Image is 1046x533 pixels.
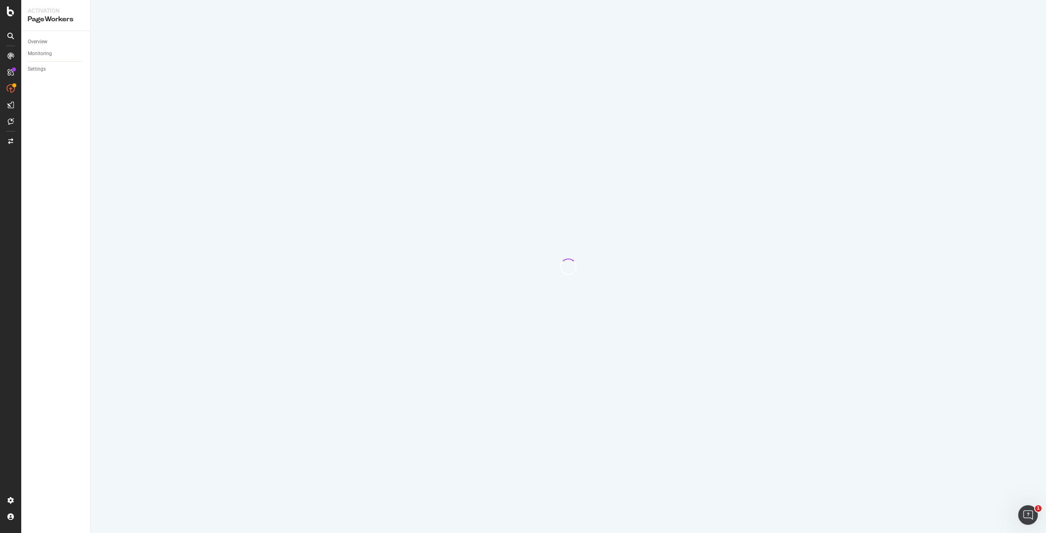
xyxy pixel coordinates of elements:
[28,7,84,15] div: Activation
[28,65,85,74] a: Settings
[28,38,85,46] a: Overview
[1035,505,1042,512] span: 1
[28,38,47,46] div: Overview
[28,49,85,58] a: Monitoring
[28,65,46,74] div: Settings
[1018,505,1038,525] iframe: Intercom live chat
[28,49,52,58] div: Monitoring
[28,15,84,24] div: PageWorkers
